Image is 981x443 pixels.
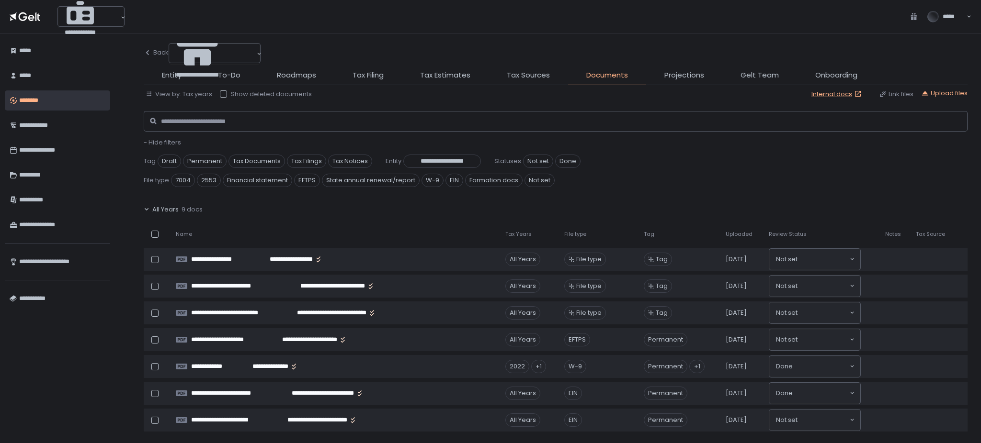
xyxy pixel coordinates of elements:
[656,255,668,264] span: Tag
[793,362,849,371] input: Search for option
[644,413,687,427] span: Permanent
[769,231,807,238] span: Review Status
[171,174,195,187] span: 7004
[287,155,326,168] span: Tax Filings
[255,49,256,59] input: Search for option
[798,335,849,344] input: Search for option
[144,138,181,147] button: - Hide filters
[726,416,747,424] span: [DATE]
[277,70,316,81] span: Roadmaps
[656,282,668,290] span: Tag
[885,231,901,238] span: Notes
[505,306,540,320] div: All Years
[564,333,590,346] div: EFTPS
[811,90,864,99] a: Internal docs
[564,413,582,427] div: EIN
[776,335,798,344] span: Not set
[322,174,420,187] span: State annual renewal/report
[505,413,540,427] div: All Years
[162,70,182,81] span: Entity
[921,89,968,98] button: Upload files
[183,155,227,168] span: Permanent
[769,276,860,297] div: Search for option
[353,70,384,81] span: Tax Filing
[798,308,849,318] input: Search for option
[776,415,798,425] span: Not set
[726,309,747,317] span: [DATE]
[769,329,860,350] div: Search for option
[505,360,529,373] div: 2022
[798,415,849,425] input: Search for option
[58,7,124,28] div: Search for option
[386,157,401,166] span: Entity
[144,176,169,185] span: File type
[726,282,747,290] span: [DATE]
[776,362,793,371] span: Done
[169,44,260,65] div: Search for option
[879,90,913,99] button: Link files
[576,309,602,317] span: File type
[793,388,849,398] input: Search for option
[152,205,179,214] span: All Years
[726,389,747,398] span: [DATE]
[176,231,192,238] span: Name
[564,231,586,238] span: File type
[776,308,798,318] span: Not set
[328,155,372,168] span: Tax Notices
[776,388,793,398] span: Done
[144,43,169,62] button: Back
[726,255,747,264] span: [DATE]
[726,231,753,238] span: Uploaded
[798,255,849,264] input: Search for option
[741,70,779,81] span: Gelt Team
[769,410,860,431] div: Search for option
[420,70,470,81] span: Tax Estimates
[555,155,581,168] span: Done
[769,383,860,404] div: Search for option
[505,387,540,400] div: All Years
[119,12,120,22] input: Search for option
[576,255,602,264] span: File type
[769,249,860,270] div: Search for option
[531,360,546,373] div: +1
[144,157,156,166] span: Tag
[445,174,463,187] span: EIN
[523,155,553,168] span: Not set
[776,281,798,291] span: Not set
[644,333,687,346] span: Permanent
[218,70,240,81] span: To-Do
[505,231,532,238] span: Tax Years
[726,362,747,371] span: [DATE]
[294,174,320,187] span: EFTPS
[644,231,654,238] span: Tag
[564,387,582,400] div: EIN
[576,282,602,290] span: File type
[798,281,849,291] input: Search for option
[769,356,860,377] div: Search for option
[465,174,523,187] span: Formation docs
[525,174,555,187] span: Not set
[197,174,221,187] span: 2553
[146,90,212,99] button: View by: Tax years
[182,205,203,214] span: 9 docs
[916,231,945,238] span: Tax Source
[505,279,540,293] div: All Years
[505,333,540,346] div: All Years
[494,157,521,166] span: Statuses
[776,255,798,264] span: Not set
[158,155,181,168] span: Draft
[656,309,668,317] span: Tag
[505,253,540,266] div: All Years
[564,360,586,373] div: W-9
[507,70,550,81] span: Tax Sources
[223,174,292,187] span: Financial statement
[726,335,747,344] span: [DATE]
[664,70,704,81] span: Projections
[228,155,285,168] span: Tax Documents
[144,48,169,57] div: Back
[644,387,687,400] span: Permanent
[689,360,705,373] span: +1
